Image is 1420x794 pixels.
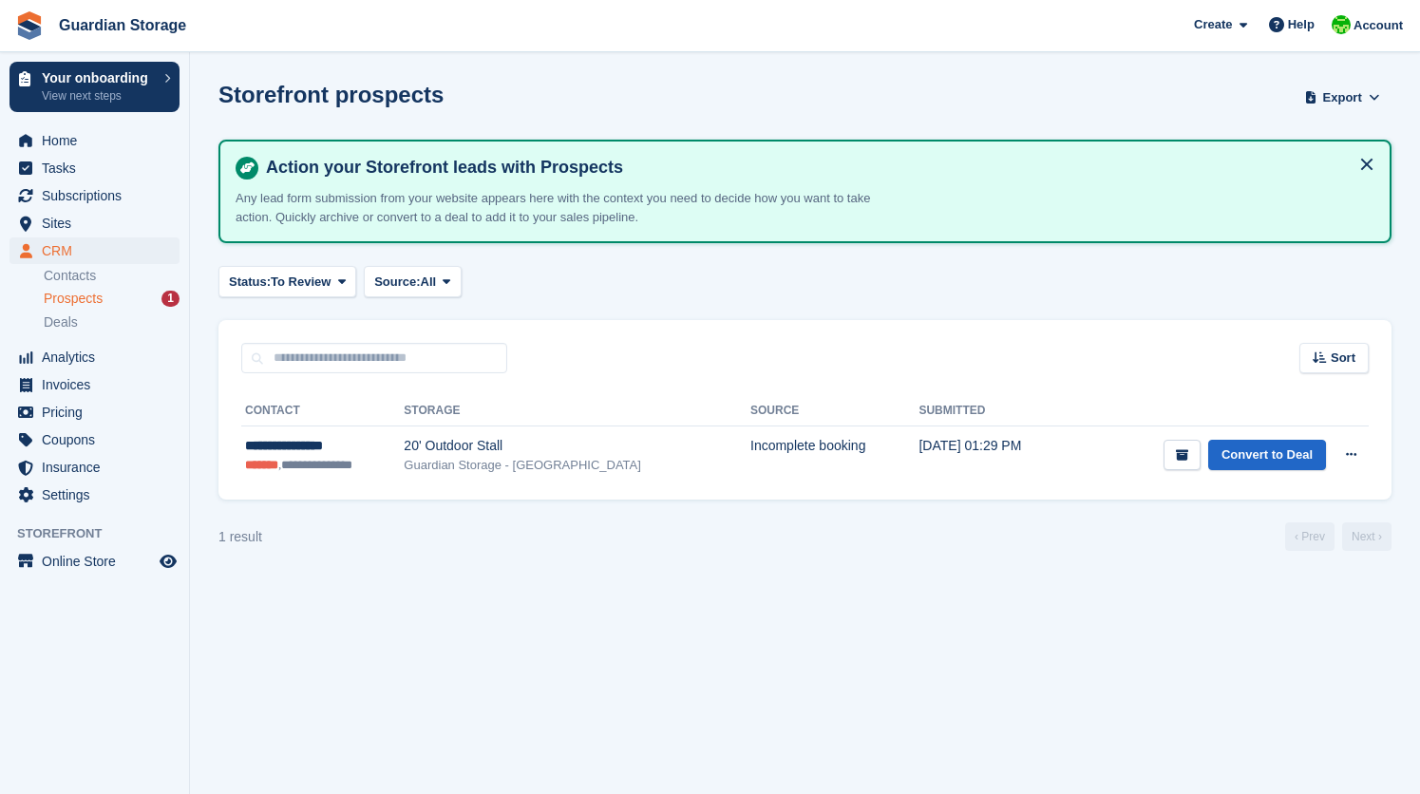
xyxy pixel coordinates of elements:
a: Previous [1285,522,1335,551]
button: Status: To Review [218,266,356,297]
span: Help [1288,15,1315,34]
a: Deals [44,312,180,332]
button: Source: All [364,266,462,297]
a: menu [9,482,180,508]
span: Create [1194,15,1232,34]
a: menu [9,548,180,575]
span: Home [42,127,156,154]
a: menu [9,344,180,370]
a: Contacts [44,267,180,285]
a: Next [1342,522,1392,551]
span: Sites [42,210,156,236]
td: [DATE] 01:29 PM [918,426,1069,485]
span: Account [1354,16,1403,35]
a: menu [9,426,180,453]
a: menu [9,127,180,154]
a: Convert to Deal [1208,440,1326,471]
span: Deals [44,313,78,331]
a: menu [9,454,180,481]
div: 20' Outdoor Stall [404,436,750,456]
a: menu [9,210,180,236]
a: Preview store [157,550,180,573]
h1: Storefront prospects [218,82,444,107]
img: Andrew Kinakin [1332,15,1351,34]
th: Storage [404,396,750,426]
a: Your onboarding View next steps [9,62,180,112]
span: CRM [42,237,156,264]
p: Any lead form submission from your website appears here with the context you need to decide how y... [236,189,900,226]
div: Guardian Storage - [GEOGRAPHIC_DATA] [404,456,750,475]
button: Export [1300,82,1384,113]
span: Storefront [17,524,189,543]
span: Subscriptions [42,182,156,209]
span: Coupons [42,426,156,453]
th: Source [750,396,918,426]
div: 1 result [218,527,262,547]
span: Pricing [42,399,156,425]
nav: Page [1281,522,1395,551]
span: Export [1323,88,1362,107]
img: stora-icon-8386f47178a22dfd0bd8f6a31ec36ba5ce8667c1dd55bd0f319d3a0aa187defe.svg [15,11,44,40]
th: Contact [241,396,404,426]
span: Source: [374,273,420,292]
td: Incomplete booking [750,426,918,485]
a: Guardian Storage [51,9,194,41]
span: Prospects [44,290,103,308]
span: Sort [1331,349,1355,368]
span: Insurance [42,454,156,481]
p: Your onboarding [42,71,155,85]
span: To Review [271,273,331,292]
th: Submitted [918,396,1069,426]
a: menu [9,371,180,398]
a: menu [9,155,180,181]
p: View next steps [42,87,155,104]
a: menu [9,237,180,264]
h4: Action your Storefront leads with Prospects [258,157,1374,179]
a: menu [9,399,180,425]
span: Settings [42,482,156,508]
a: menu [9,182,180,209]
span: All [421,273,437,292]
a: Prospects 1 [44,289,180,309]
div: 1 [161,291,180,307]
span: Online Store [42,548,156,575]
span: Tasks [42,155,156,181]
span: Invoices [42,371,156,398]
span: Analytics [42,344,156,370]
span: Status: [229,273,271,292]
